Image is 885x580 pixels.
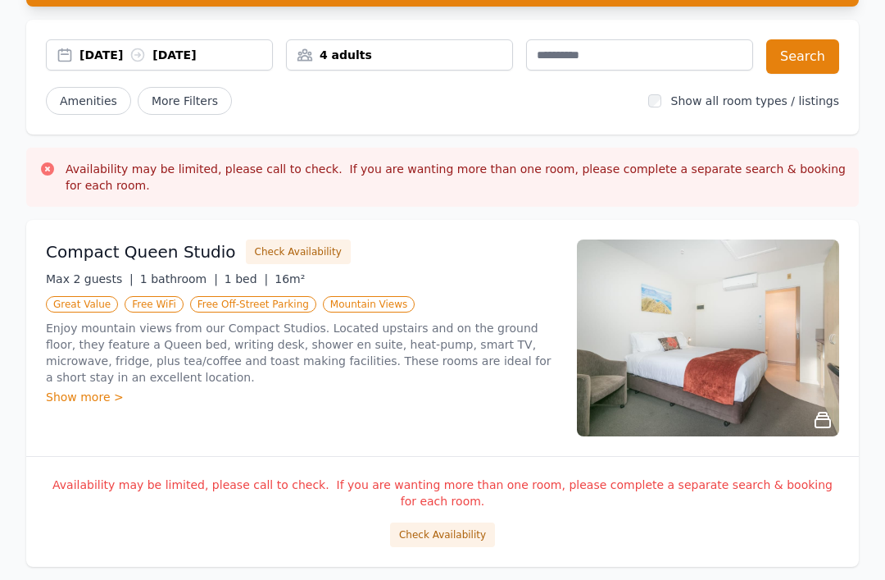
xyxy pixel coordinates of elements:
[79,48,272,64] div: [DATE] [DATE]
[140,273,218,286] span: 1 bathroom |
[46,273,134,286] span: Max 2 guests |
[287,48,512,64] div: 4 adults
[46,297,118,313] span: Great Value
[766,40,839,75] button: Search
[138,88,232,116] span: More Filters
[46,241,236,264] h3: Compact Queen Studio
[46,477,839,510] p: Availability may be limited, please call to check. If you are wanting more than one room, please ...
[46,390,557,406] div: Show more >
[125,297,184,313] span: Free WiFi
[225,273,268,286] span: 1 bed |
[671,95,839,108] label: Show all room types / listings
[246,240,351,265] button: Check Availability
[190,297,316,313] span: Free Off-Street Parking
[390,523,495,548] button: Check Availability
[46,88,131,116] button: Amenities
[275,273,305,286] span: 16m²
[66,162,846,194] h3: Availability may be limited, please call to check. If you are wanting more than one room, please ...
[323,297,415,313] span: Mountain Views
[46,321,557,386] p: Enjoy mountain views from our Compact Studios. Located upstairs and on the ground floor, they fea...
